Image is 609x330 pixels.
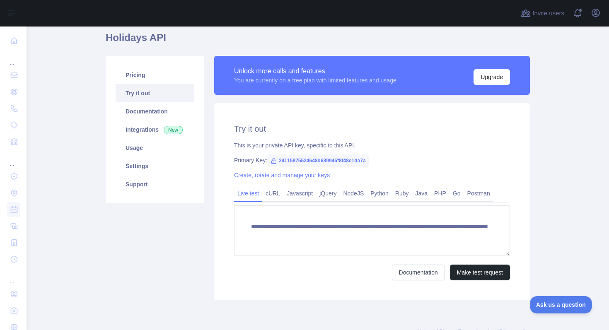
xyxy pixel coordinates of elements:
span: 24115875524648d689945f8f48e1da7a [267,154,369,167]
div: ... [7,50,20,66]
div: Unlock more calls and features [234,66,396,76]
h1: Holidays API [106,31,530,51]
a: cURL [262,187,283,200]
a: Support [116,175,194,193]
button: Invite users [519,7,566,20]
h2: Try it out [234,123,510,135]
a: Try it out [116,84,194,102]
a: Postman [464,187,493,200]
a: Java [412,187,431,200]
a: Ruby [392,187,412,200]
a: Documentation [116,102,194,120]
div: Primary Key: [234,156,510,164]
a: Pricing [116,66,194,84]
a: Javascript [283,187,316,200]
div: ... [7,151,20,167]
button: Upgrade [474,69,510,85]
a: PHP [431,187,450,200]
iframe: Toggle Customer Support [530,296,592,313]
a: Live test [234,187,262,200]
div: ... [7,268,20,285]
a: Go [450,187,464,200]
a: NodeJS [340,187,367,200]
a: Documentation [392,265,445,280]
span: Invite users [532,9,564,18]
a: jQuery [316,187,340,200]
div: This is your private API key, specific to this API. [234,141,510,149]
a: Usage [116,139,194,157]
a: Create, rotate and manage your keys [234,172,330,178]
div: You are currently on a free plan with limited features and usage [234,76,396,84]
span: New [164,126,183,134]
a: Settings [116,157,194,175]
a: Integrations New [116,120,194,139]
a: Python [367,187,392,200]
button: Make test request [450,265,510,280]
